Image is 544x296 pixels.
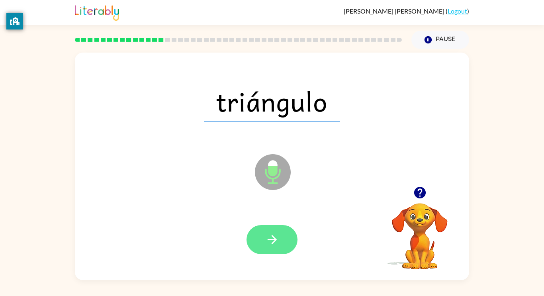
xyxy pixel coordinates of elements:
[75,3,119,21] img: Literably
[411,31,469,49] button: Pause
[344,7,469,15] div: ( )
[204,80,340,122] span: triángulo
[448,7,467,15] a: Logout
[344,7,446,15] span: [PERSON_NAME] [PERSON_NAME]
[380,191,460,271] video: Your browser must support playing .mp4 files to use Literably. Please try using another browser.
[6,13,23,29] button: privacy banner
